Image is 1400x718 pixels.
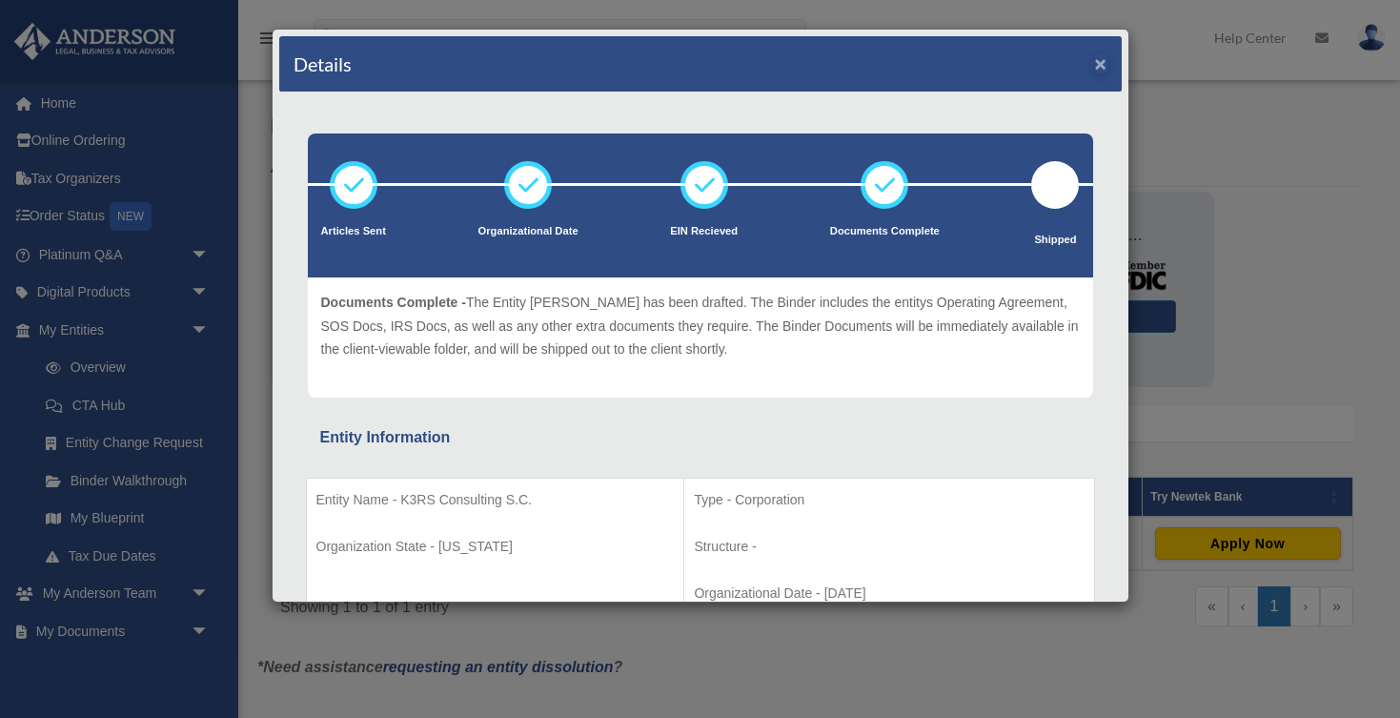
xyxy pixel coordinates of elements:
p: EIN Recieved [670,222,738,241]
p: Articles Sent [321,222,386,241]
button: × [1095,53,1107,73]
p: Structure - [694,535,1084,559]
p: Organization State - [US_STATE] [316,535,675,559]
p: Organizational Date - [DATE] [694,582,1084,605]
p: Documents Complete [830,222,940,241]
p: Organizational Date [478,222,578,241]
p: Shipped [1031,231,1079,250]
p: Entity Name - K3RS Consulting S.C. [316,488,675,512]
div: Entity Information [320,424,1081,451]
p: The Entity [PERSON_NAME] has been drafted. The Binder includes the entitys Operating Agreement, S... [321,291,1080,361]
span: Documents Complete - [321,295,466,310]
p: Type - Corporation [694,488,1084,512]
h4: Details [294,51,352,77]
